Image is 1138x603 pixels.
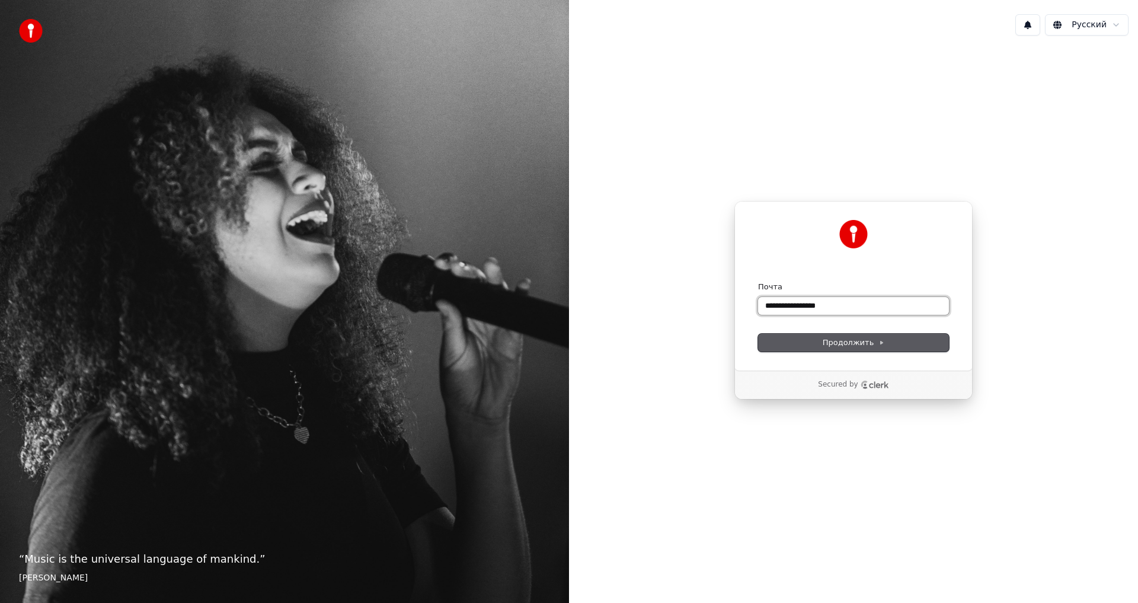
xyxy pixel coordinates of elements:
p: Secured by [818,380,858,390]
button: Продолжить [758,334,949,352]
img: youka [19,19,43,43]
a: Clerk logo [861,381,889,389]
img: Youka [839,220,868,248]
p: “ Music is the universal language of mankind. ” [19,551,550,567]
label: Почта [758,282,782,292]
span: Продолжить [823,337,885,348]
footer: [PERSON_NAME] [19,572,550,584]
